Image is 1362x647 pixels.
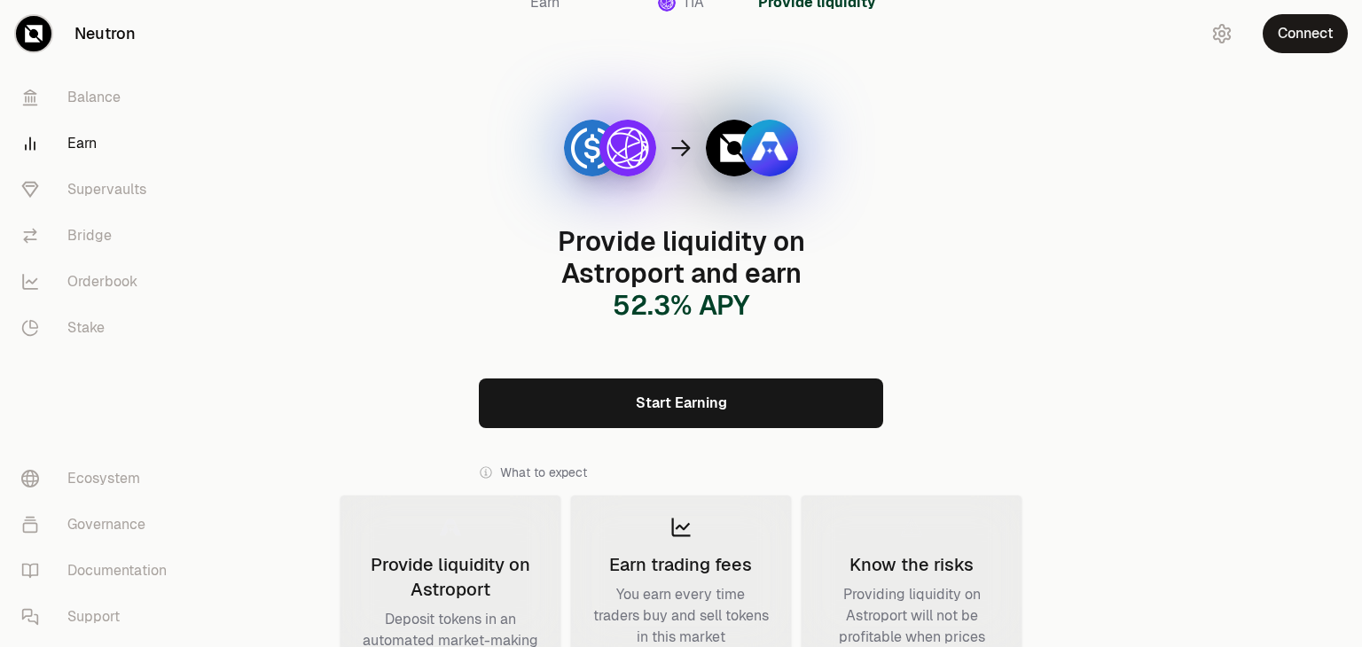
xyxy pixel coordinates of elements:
a: Orderbook [7,259,192,305]
div: Know the risks [849,552,974,577]
a: Balance [7,74,192,121]
img: TIA [599,120,656,176]
div: What to expect [479,449,883,495]
a: Support [7,594,192,640]
a: Supervaults [7,167,192,213]
a: Start Earning [479,378,883,428]
a: Earn [7,121,192,167]
img: ASTRO [741,120,798,176]
div: Provide liquidity on Astroport [362,552,539,602]
span: Provide liquidity on Astroport and earn [558,224,805,323]
a: Stake [7,305,192,351]
a: Governance [7,502,192,548]
img: NTRN [706,120,763,176]
button: Connect [1263,14,1348,53]
span: 52.3 % APY [613,288,749,323]
img: USDC [564,120,621,176]
div: Earn trading fees [609,552,752,577]
a: Bridge [7,213,192,259]
a: Documentation [7,548,192,594]
a: Ecosystem [7,456,192,502]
